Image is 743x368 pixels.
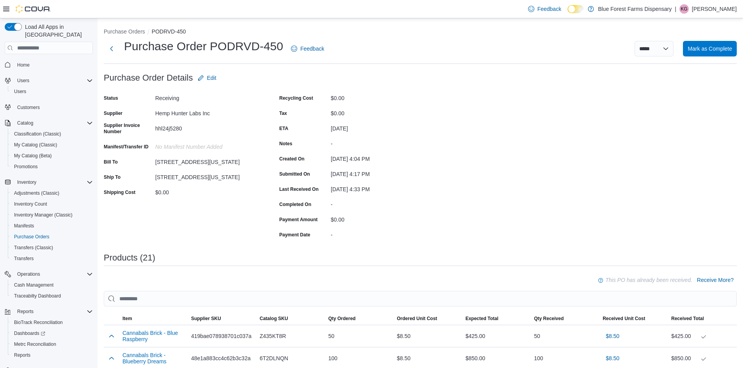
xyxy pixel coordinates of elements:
span: BioTrack Reconciliation [11,318,93,327]
a: My Catalog (Classic) [11,140,60,150]
div: Receiving [155,92,260,101]
span: Received Unit Cost [603,315,645,322]
span: Qty Received [534,315,564,322]
div: - [331,229,435,238]
span: Inventory Count [11,199,93,209]
span: Customers [14,102,93,112]
button: Catalog [14,118,36,128]
span: Traceabilty Dashboard [14,293,61,299]
div: [DATE] 4:33 PM [331,183,435,192]
button: $8.50 [603,350,622,366]
span: My Catalog (Classic) [11,140,93,150]
a: Customers [14,103,43,112]
a: Transfers [11,254,37,263]
span: Feedback [537,5,561,13]
span: Metrc Reconciliation [14,341,56,347]
button: Catalog SKU [257,312,325,325]
div: 100 [531,350,599,366]
span: Cash Management [14,282,53,288]
button: Inventory Manager (Classic) [8,210,96,220]
a: Transfers (Classic) [11,243,56,252]
span: Catalog [17,120,33,126]
button: Metrc Reconciliation [8,339,96,350]
div: - [331,137,435,147]
span: Inventory [17,179,36,185]
span: BioTrack Reconciliation [14,319,63,326]
h3: Purchase Order Details [104,73,193,83]
span: 48e1a883cc4c62b3c32a [191,354,251,363]
span: Promotions [14,164,38,170]
span: KG [681,4,687,14]
label: Tax [279,110,287,116]
input: Dark Mode [567,5,584,13]
span: Catalog SKU [260,315,288,322]
p: Blue Forest Farms Dispensary [598,4,672,14]
button: Operations [14,269,43,279]
div: 50 [325,328,394,344]
span: Promotions [11,162,93,171]
button: Adjustments (Classic) [8,188,96,199]
button: My Catalog (Beta) [8,150,96,161]
span: My Catalog (Beta) [11,151,93,160]
button: Traceabilty Dashboard [8,291,96,301]
label: Completed On [279,201,311,208]
div: $0.00 [155,186,260,195]
div: No Manifest Number added [155,141,260,150]
button: Reports [8,350,96,361]
span: Qty Ordered [328,315,356,322]
button: Cannabals Brick - Blueberry Dreams [122,352,185,364]
span: My Catalog (Beta) [14,153,52,159]
label: Ship To [104,174,121,180]
span: Home [14,60,93,69]
span: Adjustments (Classic) [11,188,93,198]
button: Received Total [668,312,737,325]
button: My Catalog (Classic) [8,139,96,150]
span: Purchase Orders [14,234,50,240]
span: Reports [11,350,93,360]
span: Customers [17,104,40,111]
p: This PO has already been received. [605,275,692,285]
span: Operations [17,271,40,277]
button: Catalog [2,118,96,129]
button: Ordered Unit Cost [394,312,463,325]
div: [DATE] 4:17 PM [331,168,435,177]
span: Inventory Manager (Classic) [14,212,73,218]
span: 6T2DLNQN [260,354,288,363]
span: Feedback [300,45,324,53]
nav: An example of EuiBreadcrumbs [104,28,737,37]
span: Dashboards [11,329,93,338]
div: [DATE] [331,122,435,132]
div: 50 [531,328,599,344]
a: Cash Management [11,280,57,290]
span: Supplier SKU [191,315,221,322]
span: Users [17,77,29,84]
label: Status [104,95,118,101]
button: Manifests [8,220,96,231]
button: Next [104,41,119,56]
a: Adjustments (Classic) [11,188,62,198]
span: Receive More? [697,276,734,284]
div: $8.50 [394,350,463,366]
button: Transfers [8,253,96,264]
span: Reports [17,308,34,315]
a: Metrc Reconciliation [11,340,59,349]
button: Operations [2,269,96,280]
p: [PERSON_NAME] [692,4,737,14]
span: Cash Management [11,280,93,290]
span: Reports [14,307,93,316]
button: Customers [2,102,96,113]
label: Supplier [104,110,122,116]
div: [STREET_ADDRESS][US_STATE] [155,171,260,180]
div: - [331,198,435,208]
button: Reports [14,307,37,316]
label: Recycling Cost [279,95,313,101]
label: Manifest/Transfer ID [104,144,149,150]
button: $8.50 [603,328,622,344]
button: Receive More? [694,272,737,288]
span: Transfers [11,254,93,263]
button: Promotions [8,161,96,172]
a: Users [11,87,29,96]
a: BioTrack Reconciliation [11,318,66,327]
span: Inventory Manager (Classic) [11,210,93,220]
div: $0.00 [331,107,435,116]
